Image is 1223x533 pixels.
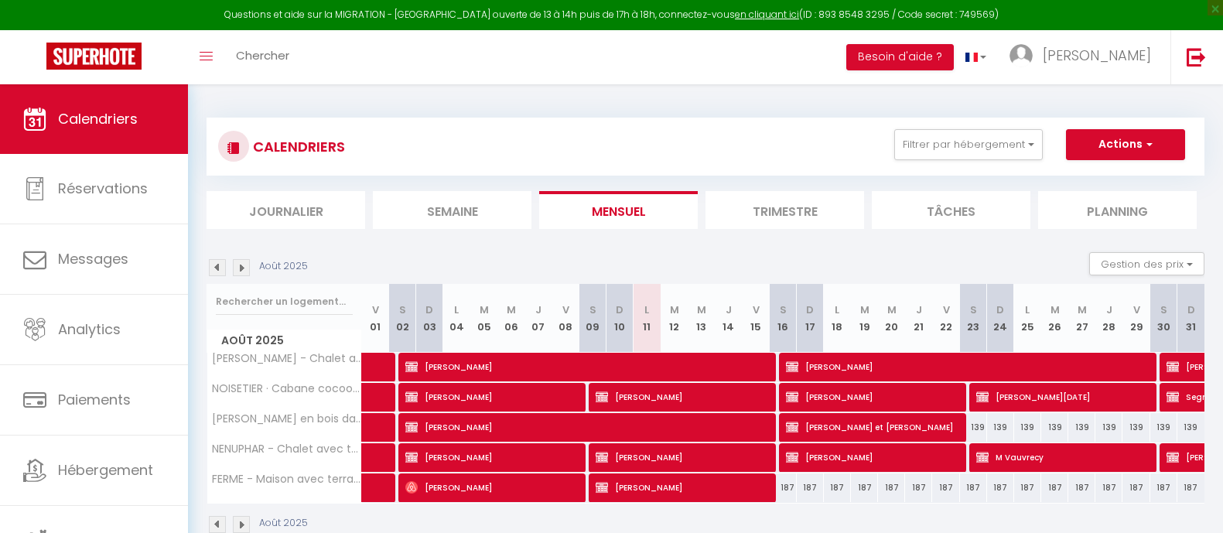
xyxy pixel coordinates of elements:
[210,383,364,395] span: NOISETIER · Cabane cocooning tout confort
[207,330,361,352] span: Août 2025
[753,302,760,317] abbr: V
[405,412,767,442] span: [PERSON_NAME]
[596,382,767,412] span: [PERSON_NAME]
[1158,468,1223,533] iframe: LiveChat chat widget
[715,284,742,353] th: 14
[470,284,497,353] th: 05
[524,284,552,353] th: 07
[1095,284,1122,353] th: 28
[996,302,1004,317] abbr: D
[373,191,531,229] li: Semaine
[1122,284,1150,353] th: 29
[210,353,364,364] span: [PERSON_NAME] - Chalet avec terrasse
[562,302,569,317] abbr: V
[916,302,922,317] abbr: J
[987,413,1014,442] div: 139
[249,129,345,164] h3: CALENDRIERS
[644,302,649,317] abbr: L
[1041,473,1068,502] div: 187
[770,284,797,353] th: 16
[416,284,443,353] th: 03
[1133,302,1140,317] abbr: V
[497,284,524,353] th: 06
[851,284,878,353] th: 19
[1187,302,1195,317] abbr: D
[1078,302,1087,317] abbr: M
[58,319,121,339] span: Analytics
[705,191,864,229] li: Trimestre
[1014,413,1041,442] div: 139
[905,473,932,502] div: 187
[539,191,698,229] li: Mensuel
[670,302,679,317] abbr: M
[960,413,987,442] div: 139
[872,191,1030,229] li: Tâches
[1095,473,1122,502] div: 187
[405,382,577,412] span: [PERSON_NAME]
[688,284,715,353] th: 13
[372,302,379,317] abbr: V
[887,302,897,317] abbr: M
[661,284,688,353] th: 12
[835,302,839,317] abbr: L
[1150,284,1177,353] th: 30
[58,109,138,128] span: Calendriers
[1014,473,1041,502] div: 187
[1009,44,1033,67] img: ...
[210,443,364,455] span: NENUPHAR - Chalet avec terrasse
[1177,284,1204,353] th: 31
[998,30,1170,84] a: ... [PERSON_NAME]
[454,302,459,317] abbr: L
[905,284,932,353] th: 21
[976,442,1148,472] span: M Vauvrecy
[1068,473,1095,502] div: 187
[943,302,950,317] abbr: V
[579,284,606,353] th: 09
[1122,413,1150,442] div: 139
[1106,302,1112,317] abbr: J
[1177,413,1204,442] div: 139
[1038,191,1197,229] li: Planning
[1068,413,1095,442] div: 139
[1050,302,1060,317] abbr: M
[960,284,987,353] th: 23
[224,30,301,84] a: Chercher
[480,302,489,317] abbr: M
[1043,46,1151,65] span: [PERSON_NAME]
[46,43,142,70] img: Super Booking
[987,473,1014,502] div: 187
[932,473,959,502] div: 187
[634,284,661,353] th: 11
[786,382,958,412] span: [PERSON_NAME]
[405,442,577,472] span: [PERSON_NAME]
[976,382,1148,412] span: [PERSON_NAME][DATE]
[259,516,308,531] p: Août 2025
[735,8,799,21] a: en cliquant ici
[894,129,1043,160] button: Filtrer par hébergement
[58,460,153,480] span: Hébergement
[786,352,1147,381] span: [PERSON_NAME]
[970,302,977,317] abbr: S
[851,473,878,502] div: 187
[786,442,958,472] span: [PERSON_NAME]
[399,302,406,317] abbr: S
[780,302,787,317] abbr: S
[797,284,824,353] th: 17
[878,473,905,502] div: 187
[389,284,416,353] th: 02
[1025,302,1030,317] abbr: L
[726,302,732,317] abbr: J
[770,473,797,502] div: 187
[1066,129,1185,160] button: Actions
[58,179,148,198] span: Réservations
[960,473,987,502] div: 187
[846,44,954,70] button: Besoin d'aide ?
[425,302,433,317] abbr: D
[362,284,389,353] th: 01
[535,302,541,317] abbr: J
[216,288,353,316] input: Rechercher un logement...
[797,473,824,502] div: 187
[1041,413,1068,442] div: 139
[210,413,364,425] span: [PERSON_NAME] en bois dans son écrin de verdure
[210,473,364,485] span: FERME - Maison avec terrasse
